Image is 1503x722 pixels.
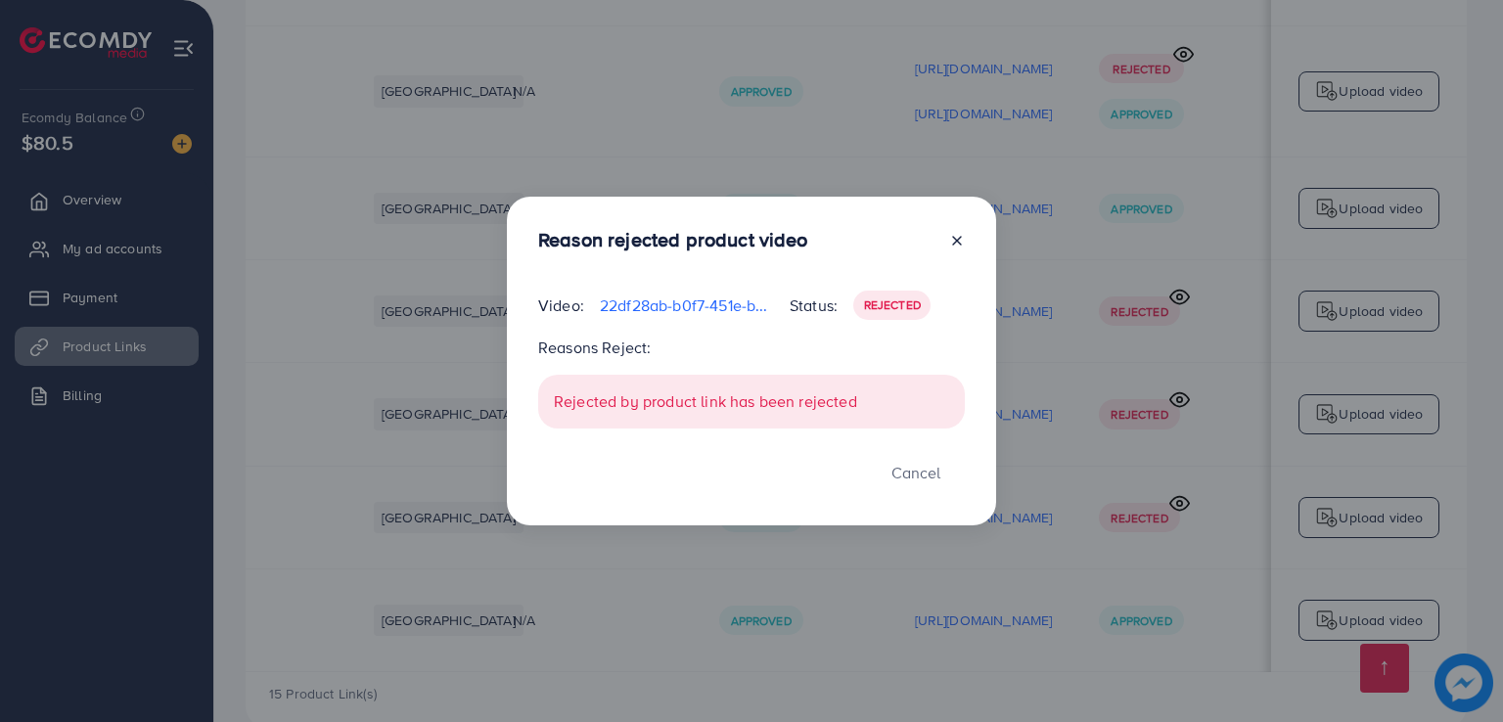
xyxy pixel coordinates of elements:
p: 22df28ab-b0f7-451e-badf-d75591f993e5-1756833433215.mp4 [600,293,774,317]
p: Video: [538,293,584,317]
h3: Reason rejected product video [538,228,808,251]
span: Rejected [864,296,921,313]
p: Reasons Reject: [538,336,965,359]
button: Cancel [867,452,965,494]
div: Rejected by product link has been rejected [538,375,965,429]
p: Status: [790,293,838,317]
